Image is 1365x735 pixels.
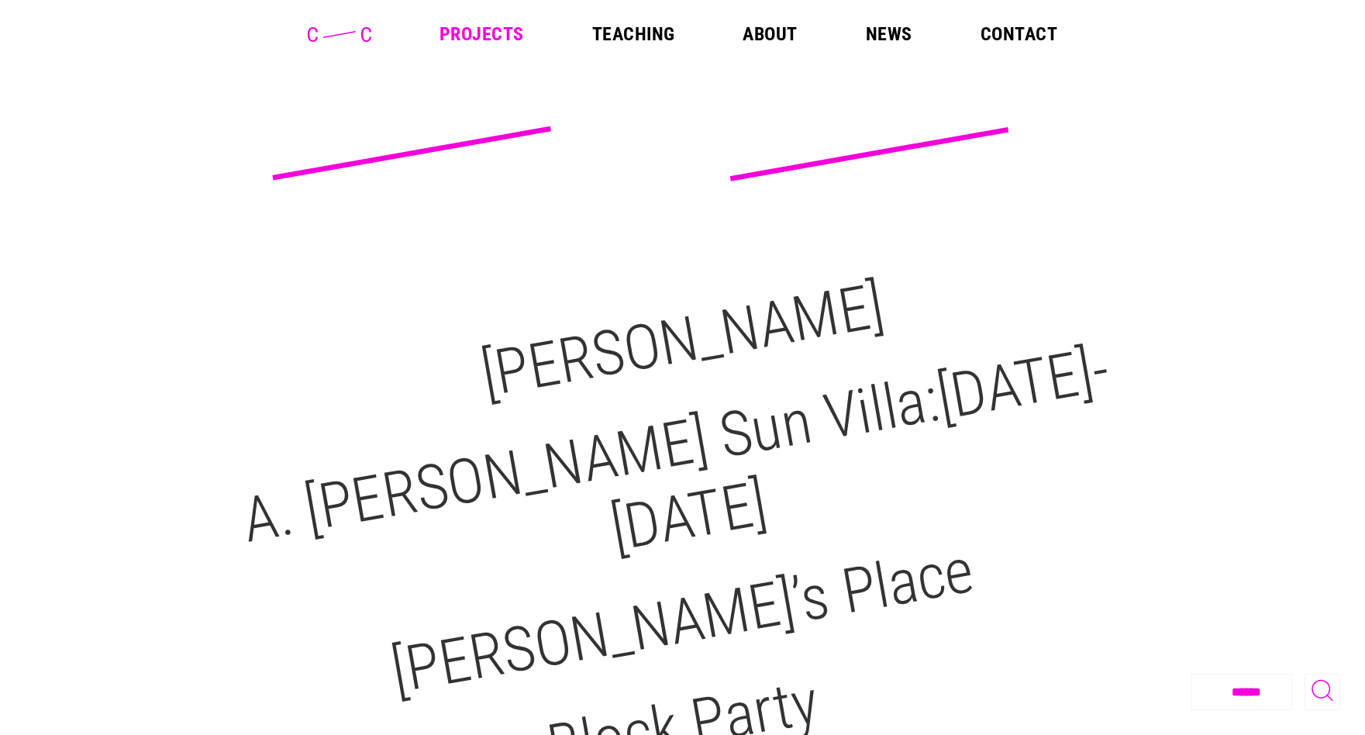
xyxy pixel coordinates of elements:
[476,269,889,412] a: [PERSON_NAME]
[592,25,675,43] a: Teaching
[1305,674,1340,710] button: Toggle Search
[439,25,524,43] a: Projects
[238,333,1115,566] a: A. [PERSON_NAME] Sun Villa:[DATE]-[DATE]
[386,534,979,709] a: [PERSON_NAME]’s Place
[439,25,1057,43] nav: Main Menu
[866,25,912,43] a: News
[743,25,797,43] a: About
[981,25,1057,43] a: Contact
